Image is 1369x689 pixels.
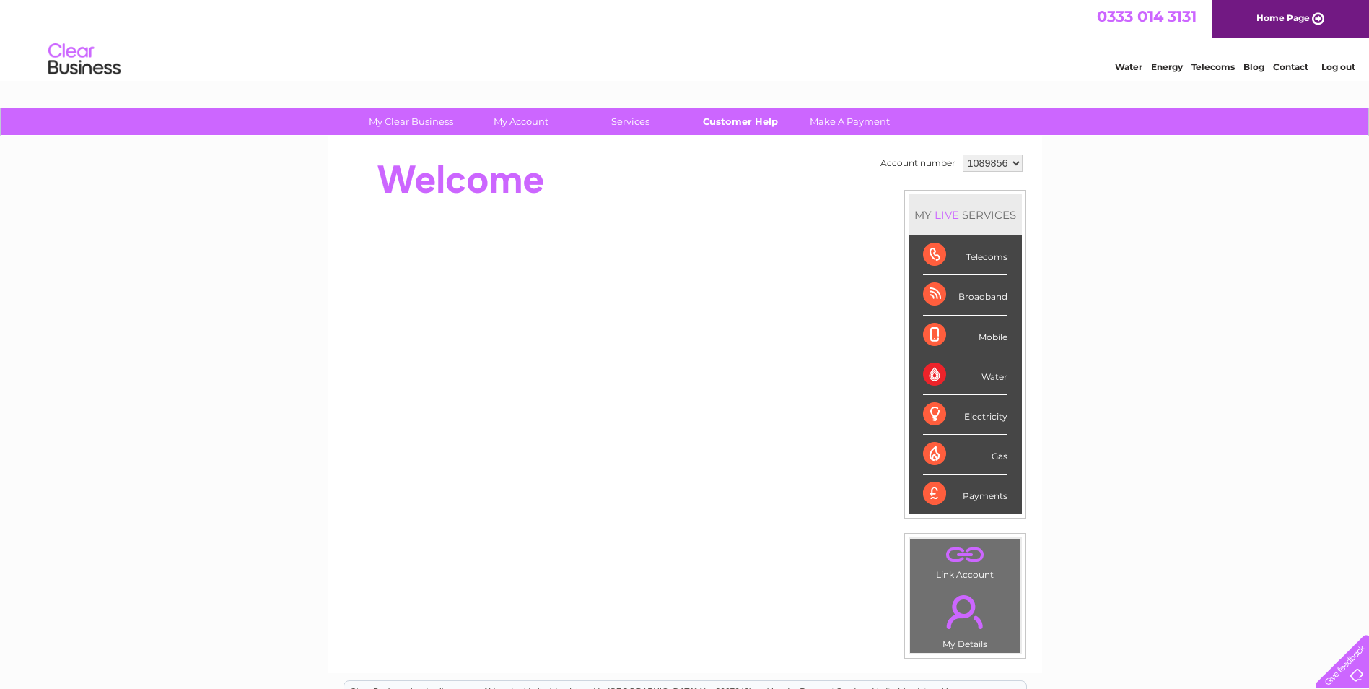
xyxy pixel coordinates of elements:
a: Services [571,108,690,135]
a: Log out [1321,61,1355,72]
div: Electricity [923,395,1007,435]
div: Telecoms [923,235,1007,275]
div: Gas [923,435,1007,474]
div: Broadband [923,275,1007,315]
div: Clear Business is a trading name of Verastar Limited (registered in [GEOGRAPHIC_DATA] No. 3667643... [344,8,1026,70]
div: Payments [923,474,1007,513]
a: Blog [1243,61,1264,72]
div: MY SERVICES [909,194,1022,235]
div: Water [923,355,1007,395]
td: Account number [877,151,959,175]
img: logo.png [48,38,121,82]
a: My Account [461,108,580,135]
a: 0333 014 3131 [1097,7,1197,25]
a: . [914,542,1017,568]
a: Energy [1151,61,1183,72]
a: My Clear Business [351,108,471,135]
a: Make A Payment [790,108,909,135]
a: Customer Help [681,108,800,135]
a: Water [1115,61,1142,72]
a: . [914,586,1017,637]
div: Mobile [923,316,1007,355]
td: Link Account [909,538,1021,584]
a: Telecoms [1191,61,1235,72]
div: LIVE [932,208,962,222]
td: My Details [909,583,1021,654]
a: Contact [1273,61,1308,72]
